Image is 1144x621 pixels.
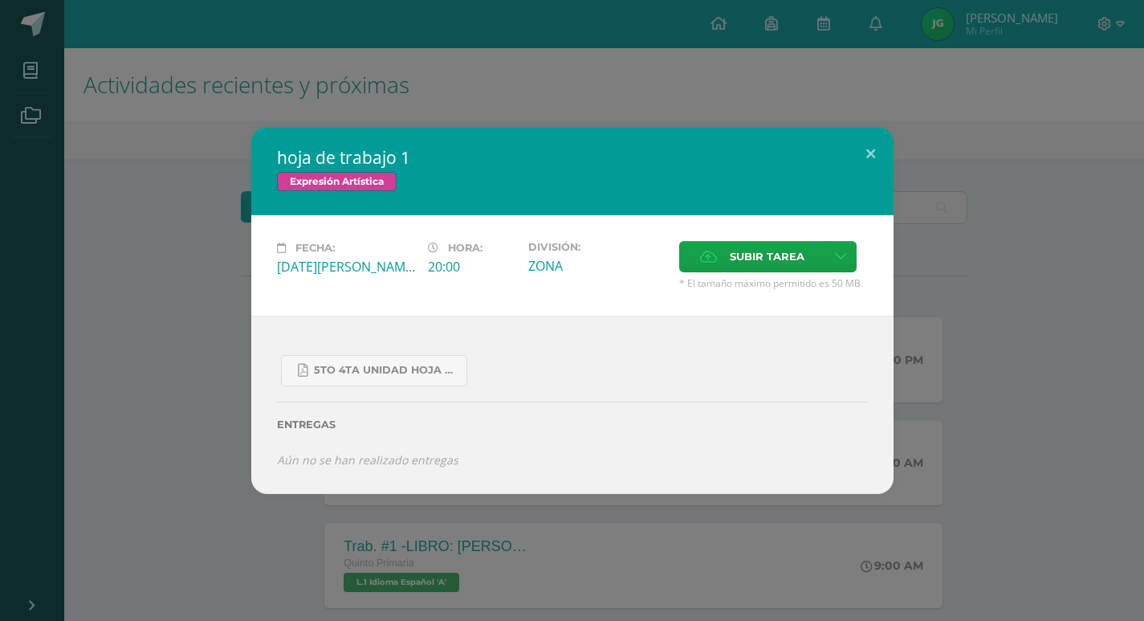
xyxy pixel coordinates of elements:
div: 20:00 [428,258,515,276]
i: Aún no se han realizado entregas [277,452,458,468]
span: Subir tarea [730,242,804,272]
span: * El tamaño máximo permitido es 50 MB [679,276,868,290]
a: 5to 4ta unidad hoja de trabajo expresion.pdf [281,355,467,386]
button: Close (Esc) [848,127,894,182]
div: [DATE][PERSON_NAME] [277,258,415,276]
span: Fecha: [295,242,335,254]
label: Entregas [277,419,868,431]
span: Expresión Artística [277,172,397,191]
span: Hora: [448,242,482,254]
label: División: [528,241,666,253]
h2: hoja de trabajo 1 [277,146,868,169]
div: ZONA [528,257,666,275]
span: 5to 4ta unidad hoja de trabajo expresion.pdf [314,364,458,377]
